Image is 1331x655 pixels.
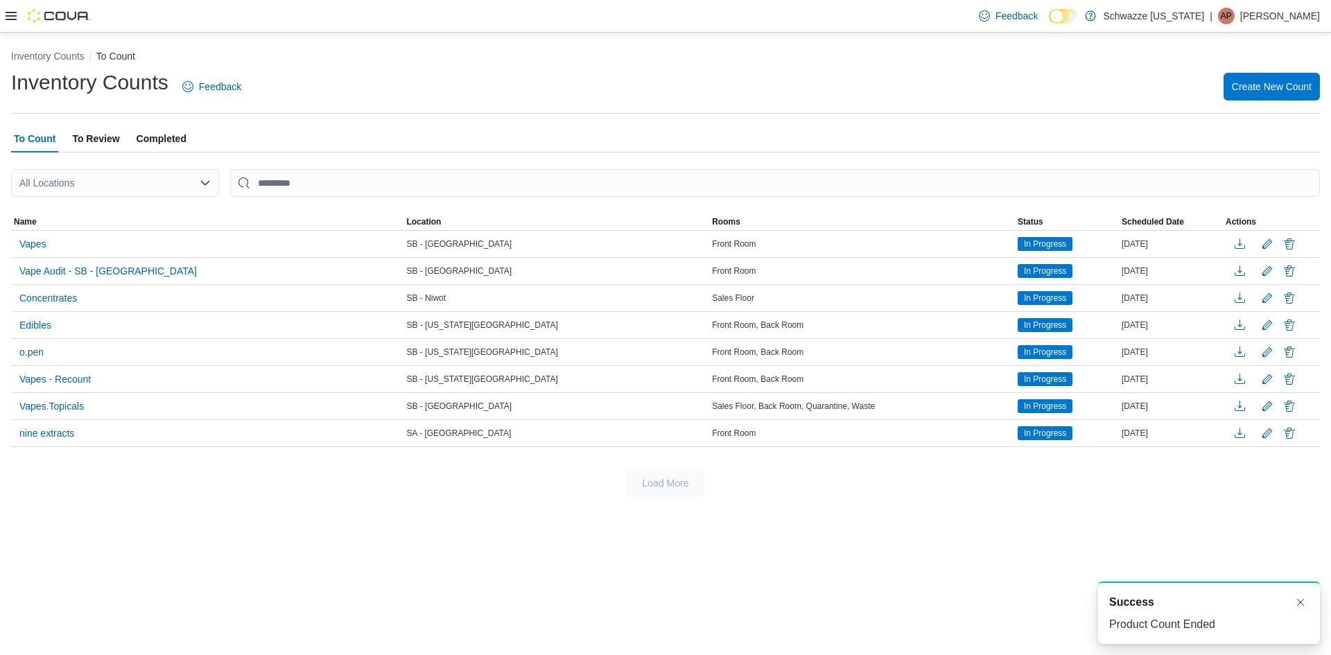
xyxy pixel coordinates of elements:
div: Front Room, Back Room [709,371,1015,387]
a: Feedback [177,73,247,101]
button: Scheduled Date [1119,213,1223,230]
span: Scheduled Date [1122,216,1184,227]
button: o.pen [14,342,49,363]
div: [DATE] [1119,290,1223,306]
button: Edit count details [1259,396,1276,417]
span: SB - Niwot [406,292,446,304]
div: Amber Palubeskie [1218,8,1235,24]
button: Edit count details [1259,261,1276,281]
div: Notification [1109,594,1309,611]
span: Completed [137,125,186,152]
button: Load More [627,469,704,497]
span: In Progress [1024,319,1066,331]
button: Inventory Counts [11,51,85,62]
button: Open list of options [200,177,211,189]
button: Name [11,213,403,230]
span: Status [1018,216,1043,227]
button: Edit count details [1259,315,1276,335]
span: In Progress [1024,373,1066,385]
button: Dismiss toast [1292,594,1309,611]
div: [DATE] [1119,398,1223,414]
button: Rooms [709,213,1015,230]
div: Sales Floor, Back Room, Quarantine, Waste [709,398,1015,414]
button: Delete [1281,398,1298,414]
input: Dark Mode [1049,9,1078,24]
button: nine extracts [14,423,80,444]
span: Location [406,216,441,227]
span: In Progress [1018,237,1072,251]
p: | [1210,8,1212,24]
div: Product Count Ended [1109,616,1309,633]
div: Front Room [709,425,1015,442]
span: AP [1221,8,1232,24]
button: Vapes [14,234,52,254]
span: In Progress [1024,238,1066,250]
span: In Progress [1024,400,1066,412]
input: This is a search bar. After typing your query, hit enter to filter the results lower in the page. [230,169,1320,197]
span: Name [14,216,37,227]
div: [DATE] [1119,344,1223,360]
span: Rooms [712,216,740,227]
span: SB - [GEOGRAPHIC_DATA] [406,265,512,277]
button: Concentrates [14,288,82,308]
span: In Progress [1024,292,1066,304]
img: Cova [28,9,90,23]
span: SB - [US_STATE][GEOGRAPHIC_DATA] [406,320,557,331]
span: In Progress [1024,427,1066,439]
div: Front Room, Back Room [709,317,1015,333]
button: Delete [1281,236,1298,252]
div: [DATE] [1119,425,1223,442]
span: In Progress [1018,399,1072,413]
span: Vapes [19,237,46,251]
span: In Progress [1018,264,1072,278]
span: SB - [GEOGRAPHIC_DATA] [406,238,512,250]
span: In Progress [1018,426,1072,440]
span: Actions [1226,216,1256,227]
button: Delete [1281,290,1298,306]
div: [DATE] [1119,263,1223,279]
span: nine extracts [19,426,74,440]
button: Vape Audit - SB - [GEOGRAPHIC_DATA] [14,261,202,281]
span: SA - [GEOGRAPHIC_DATA] [406,428,511,439]
div: [DATE] [1119,371,1223,387]
div: [DATE] [1119,317,1223,333]
button: Edit count details [1259,369,1276,390]
button: Create New Count [1224,73,1320,101]
span: In Progress [1018,372,1072,386]
span: Vape Audit - SB - [GEOGRAPHIC_DATA] [19,264,197,278]
div: Front Room, Back Room [709,344,1015,360]
button: Delete [1281,317,1298,333]
nav: An example of EuiBreadcrumbs [11,49,1320,66]
button: Edit count details [1259,288,1276,308]
button: Delete [1281,263,1298,279]
span: SB - [US_STATE][GEOGRAPHIC_DATA] [406,347,557,358]
span: SB - [US_STATE][GEOGRAPHIC_DATA] [406,374,557,385]
button: To Count [96,51,135,62]
button: Location [403,213,709,230]
span: In Progress [1018,291,1072,305]
span: In Progress [1018,345,1072,359]
button: Edit count details [1259,342,1276,363]
span: Vapes.Topicals [19,399,84,413]
div: [DATE] [1119,236,1223,252]
span: To Count [14,125,55,152]
p: Schwazze [US_STATE] [1103,8,1204,24]
a: Feedback [973,2,1043,30]
span: To Review [72,125,119,152]
span: Vapes - Recount [19,372,91,386]
div: Front Room [709,263,1015,279]
span: Concentrates [19,291,77,305]
div: Sales Floor [709,290,1015,306]
h1: Inventory Counts [11,69,168,96]
span: In Progress [1018,318,1072,332]
span: Edibles [19,318,51,332]
span: Success [1109,594,1154,611]
button: Status [1015,213,1119,230]
button: Vapes.Topicals [14,396,89,417]
span: Feedback [199,80,241,94]
span: o.pen [19,345,44,359]
button: Delete [1281,371,1298,387]
button: Edibles [14,315,57,335]
p: [PERSON_NAME] [1240,8,1320,24]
